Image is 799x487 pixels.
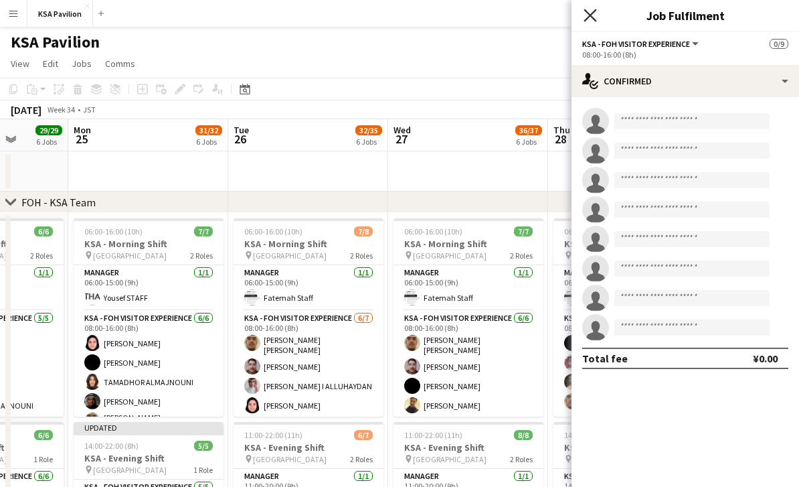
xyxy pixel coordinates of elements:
div: Confirmed [571,65,799,97]
span: 0/9 [770,39,788,49]
span: [GEOGRAPHIC_DATA] [93,465,167,475]
h1: KSA Pavilion [11,32,100,52]
h3: KSA - Morning Shift [393,238,543,250]
span: Thu [553,124,570,136]
app-card-role: KSA - FOH Visitor Experience6/608:00-16:00 (8h)[PERSON_NAME][PERSON_NAME]TAMADHOR ALMAJNOUNI[PERS... [74,311,224,458]
h3: KSA - Morning Shift [234,238,383,250]
div: [DATE] [11,103,41,117]
span: [GEOGRAPHIC_DATA] [413,454,486,464]
span: 06:00-16:00 (10h) [564,226,622,236]
div: ¥0.00 [753,352,778,365]
app-card-role: Manager1/106:00-15:00 (9h)Fatemah Staff [553,265,703,311]
span: 27 [391,131,411,147]
span: Tue [234,124,249,136]
span: [GEOGRAPHIC_DATA] [253,251,327,261]
span: View [11,58,29,70]
span: 5/5 [194,441,213,451]
div: FOH - KSA Team [21,196,96,209]
h3: KSA - Evening Shift [234,441,383,454]
app-card-role: Manager1/106:00-15:00 (9h)Fatemah Staff [393,265,543,311]
div: 6 Jobs [516,137,541,147]
span: 14:00-22:00 (8h) [84,441,139,451]
span: 8/8 [514,430,533,440]
div: Total fee [582,352,628,365]
app-job-card: 06:00-16:00 (10h)8/8KSA - Morning Shift [GEOGRAPHIC_DATA]2 RolesManager1/106:00-15:00 (9h)Fatemah... [553,218,703,417]
span: 06:00-16:00 (10h) [404,226,462,236]
span: 2 Roles [510,251,533,261]
span: 7/7 [194,226,213,236]
h3: KSA - Morning Shift [74,238,224,250]
span: 25 [72,131,91,147]
div: 08:00-16:00 (8h) [582,50,788,60]
app-job-card: 06:00-16:00 (10h)7/7KSA - Morning Shift [GEOGRAPHIC_DATA]2 RolesManager1/106:00-15:00 (9h)Fatemah... [393,218,543,417]
app-card-role: KSA - FOH Visitor Experience6/708:00-16:00 (8h)[PERSON_NAME] [PERSON_NAME][PERSON_NAME][PERSON_NA... [234,311,383,477]
div: 6 Jobs [356,137,381,147]
span: 31/32 [195,125,222,135]
span: 2 Roles [510,454,533,464]
a: Edit [37,55,64,72]
span: 11:00-22:00 (11h) [404,430,462,440]
span: 06:00-16:00 (10h) [244,226,302,236]
button: KSA - FOH Visitor Experience [582,39,701,49]
app-card-role: Manager1/106:00-15:00 (9h)Yousef STAFF [74,265,224,311]
a: View [5,55,35,72]
h3: KSA - Morning Shift [553,238,703,250]
span: [GEOGRAPHIC_DATA] [413,251,486,261]
span: 1 Role [33,454,53,464]
span: 2 Roles [190,251,213,261]
span: 28 [551,131,570,147]
span: 7/8 [354,226,373,236]
span: 6/6 [34,226,53,236]
span: Jobs [72,58,92,70]
span: KSA - FOH Visitor Experience [582,39,690,49]
span: 6/6 [34,430,53,440]
h3: KSA - Evening Shift [393,441,543,454]
button: KSA Pavilion [27,1,93,27]
span: Comms [105,58,135,70]
app-job-card: 06:00-16:00 (10h)7/7KSA - Morning Shift [GEOGRAPHIC_DATA]2 RolesManager1/106:00-15:00 (9h)Yousef ... [74,218,224,417]
span: 26 [232,131,249,147]
span: 29/29 [35,125,62,135]
app-card-role: KSA - FOH Visitor Experience6/608:00-16:00 (8h)[PERSON_NAME] [PERSON_NAME][PERSON_NAME][PERSON_NA... [393,311,543,458]
span: 32/35 [355,125,382,135]
span: 14:00-22:00 (8h) [564,430,618,440]
h3: KSA - Evening Shift [74,452,224,464]
span: [GEOGRAPHIC_DATA] [253,454,327,464]
div: 6 Jobs [196,137,221,147]
div: 6 Jobs [36,137,62,147]
span: 06:00-16:00 (10h) [84,226,143,236]
span: 7/7 [514,226,533,236]
app-job-card: 06:00-16:00 (10h)7/8KSA - Morning Shift [GEOGRAPHIC_DATA]2 RolesManager1/106:00-15:00 (9h)Fatemah... [234,218,383,417]
span: Mon [74,124,91,136]
span: Week 34 [44,105,78,115]
span: [GEOGRAPHIC_DATA] [93,251,167,261]
span: 2 Roles [30,251,53,261]
a: Jobs [66,55,97,72]
span: 1 Role [193,465,213,475]
span: 6/7 [354,430,373,440]
span: Wed [393,124,411,136]
div: JST [83,105,96,115]
h3: KSA - Evening Shift [553,441,703,454]
app-card-role: Manager1/106:00-15:00 (9h)Fatemah Staff [234,265,383,311]
span: Edit [43,58,58,70]
div: Updated [74,422,224,433]
h3: Job Fulfilment [571,7,799,24]
app-card-role: KSA - FOH Visitor Experience7/708:00-16:00 (8h)[PERSON_NAME][PERSON_NAME][PERSON_NAME][PERSON_NAM... [553,311,703,477]
span: 11:00-22:00 (11h) [244,430,302,440]
span: 2 Roles [350,454,373,464]
a: Comms [100,55,141,72]
span: 2 Roles [350,251,373,261]
span: 36/37 [515,125,542,135]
